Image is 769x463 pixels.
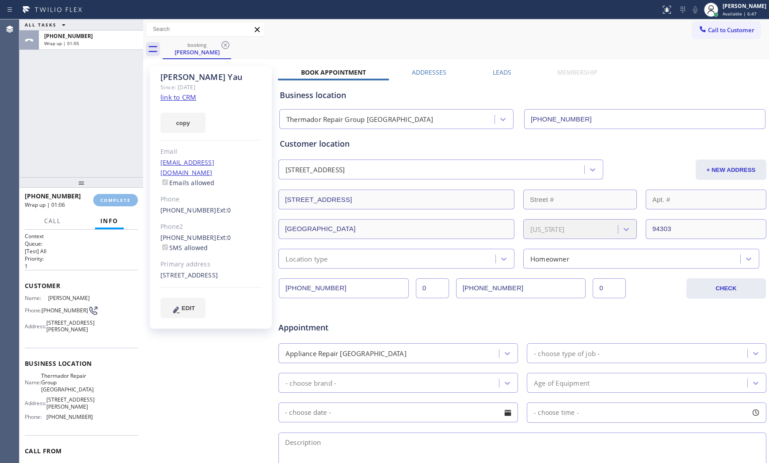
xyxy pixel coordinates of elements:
[25,22,57,28] span: ALL TASKS
[46,396,95,410] span: [STREET_ADDRESS][PERSON_NAME]
[708,26,754,34] span: Call to Customer
[25,307,42,314] span: Phone:
[100,197,131,203] span: COMPLETE
[160,194,262,205] div: Phone
[534,378,590,388] div: Age of Equipment
[160,93,196,102] a: link to CRM
[278,322,440,334] span: Appointment
[46,414,93,420] span: [PHONE_NUMBER]
[25,323,46,330] span: Address:
[686,278,766,299] button: CHECK
[279,278,409,298] input: Phone Number
[217,233,231,242] span: Ext: 0
[593,278,626,298] input: Ext. 2
[456,278,586,298] input: Phone Number 2
[25,262,138,270] p: 1
[160,298,206,318] button: EDIT
[278,219,514,239] input: City
[42,307,88,314] span: [PHONE_NUMBER]
[534,348,600,358] div: - choose type of job -
[160,222,262,232] div: Phone2
[25,359,138,368] span: Business location
[723,2,766,10] div: [PERSON_NAME]
[162,244,168,250] input: SMS allowed
[412,68,446,76] label: Addresses
[25,201,65,209] span: Wrap up | 01:06
[44,217,61,225] span: Call
[46,319,95,333] span: [STREET_ADDRESS][PERSON_NAME]
[25,400,46,406] span: Address:
[44,32,93,40] span: [PHONE_NUMBER]
[164,48,230,56] div: [PERSON_NAME]
[160,178,215,187] label: Emails allowed
[160,113,206,133] button: copy
[160,72,262,82] div: [PERSON_NAME] Yau
[286,114,433,125] div: Thermador Repair Group [GEOGRAPHIC_DATA]
[164,42,230,48] div: booking
[164,39,230,58] div: Henry Yau
[286,348,407,358] div: Appliance Repair [GEOGRAPHIC_DATA]
[39,213,66,230] button: Call
[44,40,79,46] span: Wrap up | 01:05
[48,295,92,301] span: [PERSON_NAME]
[25,240,138,247] h2: Queue:
[25,232,138,240] h1: Context
[19,19,74,30] button: ALL TASKS
[646,190,766,209] input: Apt. #
[278,190,514,209] input: Address
[25,281,138,290] span: Customer
[493,68,511,76] label: Leads
[160,233,217,242] a: [PHONE_NUMBER]
[160,158,214,177] a: [EMAIL_ADDRESS][DOMAIN_NAME]
[693,22,760,38] button: Call to Customer
[160,82,262,92] div: Since: [DATE]
[160,270,262,281] div: [STREET_ADDRESS]
[524,109,765,129] input: Phone Number
[280,89,765,101] div: Business location
[696,159,766,180] button: + NEW ADDRESS
[160,243,208,252] label: SMS allowed
[723,11,757,17] span: Available | 6:47
[25,247,138,255] p: [Test] All
[160,206,217,214] a: [PHONE_NUMBER]
[530,254,569,264] div: Homeowner
[646,219,766,239] input: ZIP
[25,255,138,262] h2: Priority:
[534,408,579,417] span: - choose time -
[286,254,328,264] div: Location type
[689,4,701,16] button: Mute
[146,22,265,36] input: Search
[25,414,46,420] span: Phone:
[25,379,41,386] span: Name:
[25,295,48,301] span: Name:
[217,206,231,214] span: Ext: 0
[182,305,195,311] span: EDIT
[162,179,168,185] input: Emails allowed
[25,192,81,200] span: [PHONE_NUMBER]
[41,372,94,393] span: Thermador Repair Group [GEOGRAPHIC_DATA]
[95,213,124,230] button: Info
[523,190,637,209] input: Street #
[301,68,366,76] label: Book Appointment
[25,447,138,455] span: Call From
[160,147,262,157] div: Email
[160,259,262,269] div: Primary address
[278,402,518,422] input: - choose date -
[280,138,765,150] div: Customer location
[557,68,597,76] label: Membership
[416,278,449,298] input: Ext.
[286,165,345,175] div: [STREET_ADDRESS]
[286,378,336,388] div: - choose brand -
[100,217,118,225] span: Info
[93,194,138,206] button: COMPLETE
